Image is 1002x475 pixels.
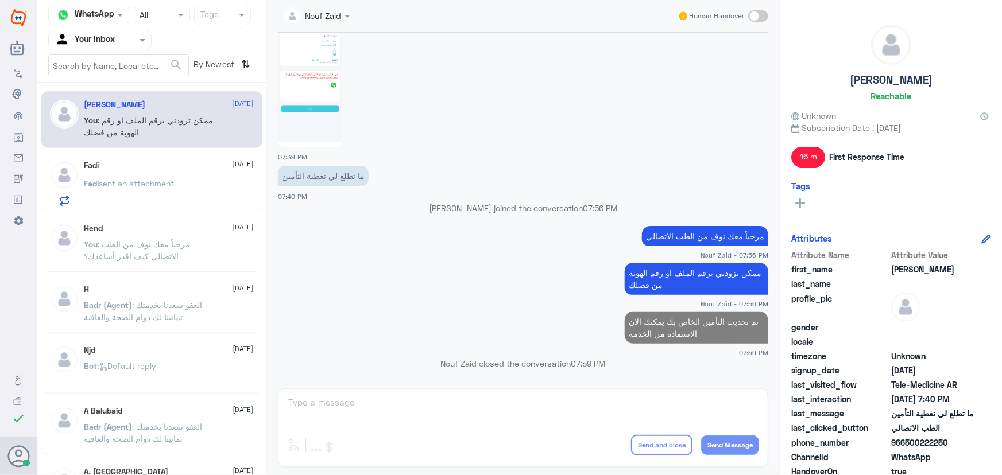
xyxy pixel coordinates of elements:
[50,224,79,252] img: defaultAdmin.png
[872,25,911,64] img: defaultAdmin.png
[583,203,617,213] span: 07:56 PM
[791,249,889,261] span: Attribute Name
[84,406,123,416] h5: A Balubaid
[891,350,974,362] span: Unknown
[850,73,933,87] h5: [PERSON_NAME]
[84,285,90,294] h5: H
[84,345,96,355] h5: Njd
[791,407,889,419] span: last_message
[11,411,25,425] i: check
[791,293,889,319] span: profile_pic
[50,100,79,129] img: defaultAdmin.png
[891,263,974,275] span: ابوعبدالله
[701,435,759,455] button: Send Message
[233,283,254,293] span: [DATE]
[99,178,175,188] span: sent an attachment
[891,393,974,405] span: 2025-09-22T16:40:15.912Z
[278,202,768,214] p: [PERSON_NAME] joined the conversation
[891,293,920,321] img: defaultAdmin.png
[84,100,146,110] h5: ابوعبدالله
[791,233,832,243] h6: Attributes
[689,11,744,21] span: Human Handover
[791,263,889,275] span: first_name
[233,222,254,232] span: [DATE]
[701,250,768,260] span: Nouf Zaid - 07:56 PM
[625,312,768,344] p: 22/9/2025, 7:59 PM
[84,361,98,371] span: Bot
[625,263,768,295] p: 22/9/2025, 7:56 PM
[169,56,183,75] button: search
[55,32,72,49] img: yourInbox.svg
[278,8,342,147] img: 1714439569244431.jpg
[84,178,99,188] span: Fadi
[791,336,889,348] span: locale
[791,422,889,434] span: last_clicked_button
[891,422,974,434] span: الطب الاتصالي
[84,115,98,125] span: You
[891,407,974,419] span: ما تطلع لي تغطية التأمين
[278,193,307,200] span: 07:40 PM
[701,299,768,309] span: Nouf Zaid - 07:56 PM
[50,285,79,313] img: defaultAdmin.png
[50,161,79,189] img: defaultAdmin.png
[571,359,606,368] span: 07:59 PM
[50,406,79,435] img: defaultAdmin.png
[199,8,219,23] div: Tags
[84,161,99,170] h5: Fadi
[791,321,889,333] span: gender
[50,345,79,374] img: defaultAdmin.png
[791,393,889,405] span: last_interaction
[98,361,157,371] span: : Default reply
[891,321,974,333] span: null
[891,437,974,449] span: 966500222250
[11,9,26,27] img: Widebot Logo
[84,239,191,261] span: : مرحباً معك نوف من الطب الاتصالي كيف اقدر أساعدك؟
[7,445,29,467] button: Avatar
[278,153,307,161] span: 07:39 PM
[55,6,72,24] img: whatsapp.png
[891,336,974,348] span: null
[891,451,974,463] span: 2
[233,344,254,354] span: [DATE]
[169,58,183,72] span: search
[791,122,991,134] span: Subscription Date : [DATE]
[278,357,768,369] p: Nouf Zaid closed the conversation
[233,159,254,169] span: [DATE]
[642,226,768,246] p: 22/9/2025, 7:56 PM
[739,348,768,357] span: 07:59 PM
[84,224,103,233] h5: Hend
[84,300,133,310] span: Badr (Agent)
[791,364,889,376] span: signup_date
[791,437,889,449] span: phone_number
[791,451,889,463] span: ChannelId
[84,422,133,431] span: Badr (Agent)
[242,54,251,73] i: ⇅
[189,54,237,77] span: By Newest
[871,91,911,101] h6: Reachable
[84,422,203,443] span: : العفو سعدنا بخدمتك تمانينا لك دوام الصحة والعافية
[791,181,810,191] h6: Tags
[631,435,692,455] button: Send and close
[84,300,203,322] span: : العفو سعدنا بخدمتك تمانينا لك دوام الصحة والعافية
[891,379,974,391] span: Tele-Medicine AR
[84,115,214,137] span: : ممكن تزودني برقم الملف او رقم الهوية من فضلك
[791,278,889,290] span: last_name
[891,364,974,376] span: 2025-09-22T16:34:49.134Z
[791,350,889,362] span: timezone
[829,151,904,163] span: First Response Time
[84,239,98,249] span: You
[791,110,836,122] span: Unknown
[891,249,974,261] span: Attribute Value
[49,55,188,76] input: Search by Name, Local etc…
[233,404,254,415] span: [DATE]
[278,166,369,186] p: 22/9/2025, 7:40 PM
[791,147,825,168] span: 16 m
[233,98,254,108] span: [DATE]
[791,379,889,391] span: last_visited_flow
